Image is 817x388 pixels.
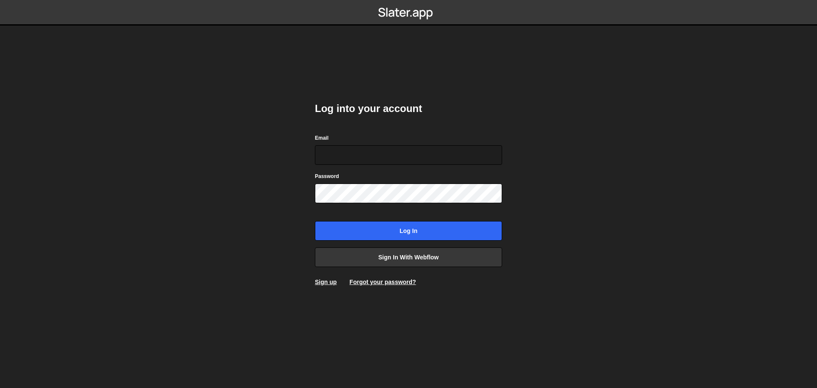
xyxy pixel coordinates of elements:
[315,102,502,115] h2: Log into your account
[315,134,329,142] label: Email
[315,221,502,241] input: Log in
[349,279,416,285] a: Forgot your password?
[315,279,337,285] a: Sign up
[315,247,502,267] a: Sign in with Webflow
[315,172,339,181] label: Password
